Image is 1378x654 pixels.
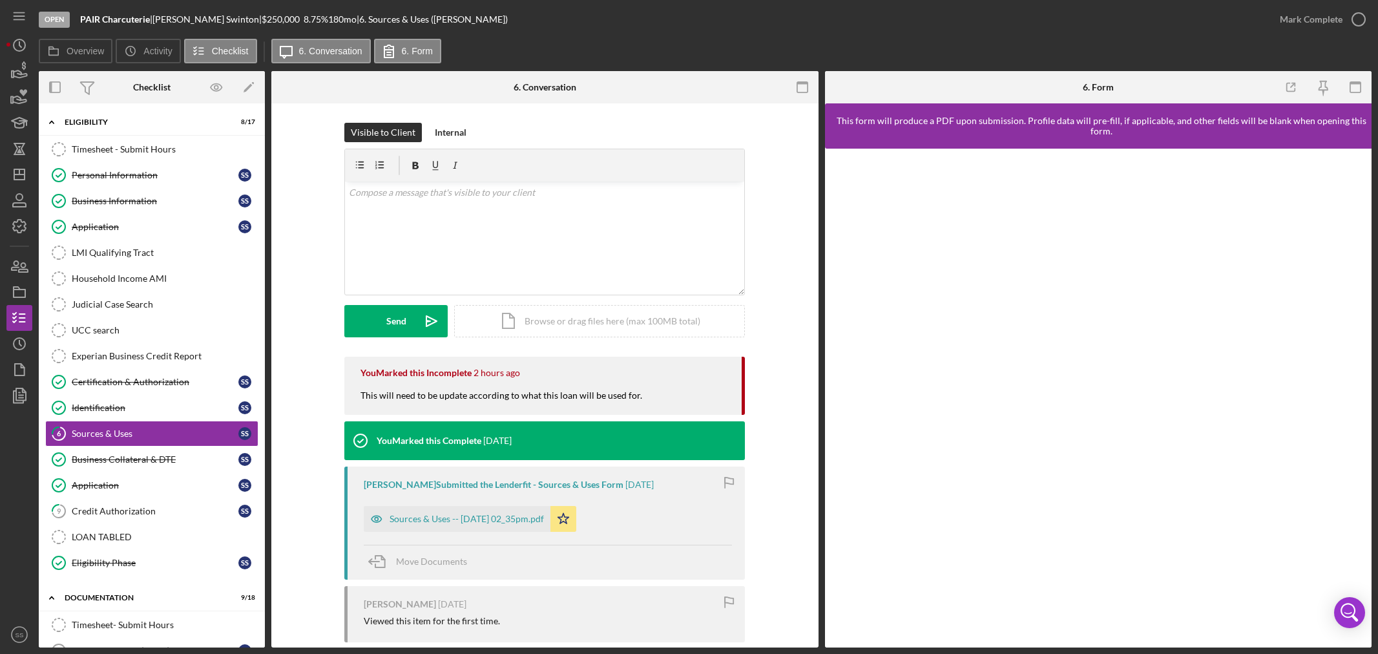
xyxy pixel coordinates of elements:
[514,82,576,92] div: 6. Conversation
[67,46,104,56] label: Overview
[474,368,520,378] time: 2025-09-10 14:43
[72,170,238,180] div: Personal Information
[304,14,328,25] div: 8.75 %
[72,558,238,568] div: Eligibility Phase
[238,556,251,569] div: S S
[80,14,152,25] div: |
[45,343,258,369] a: Experian Business Credit Report
[374,39,441,63] button: 6. Form
[72,403,238,413] div: Identification
[838,162,1361,635] iframe: Lenderfit form
[357,14,508,25] div: | 6. Sources & Uses ([PERSON_NAME])
[364,599,436,609] div: [PERSON_NAME]
[45,472,258,498] a: ApplicationSS
[344,305,448,337] button: Send
[238,169,251,182] div: S S
[45,498,258,524] a: 9Credit AuthorizationSS
[238,479,251,492] div: S S
[1267,6,1372,32] button: Mark Complete
[428,123,473,142] button: Internal
[72,351,258,361] div: Experian Business Credit Report
[212,46,249,56] label: Checklist
[45,612,258,638] a: Timesheet- Submit Hours
[72,248,258,258] div: LMI Qualifying Tract
[65,594,223,602] div: documentation
[72,532,258,542] div: LOAN TABLED
[80,14,150,25] b: PAIR Charcuterie
[39,12,70,28] div: Open
[1083,82,1114,92] div: 6. Form
[351,123,415,142] div: Visible to Client
[238,505,251,518] div: S S
[364,545,480,578] button: Move Documents
[402,46,433,56] label: 6. Form
[238,375,251,388] div: S S
[45,421,258,447] a: 6Sources & UsesSS
[116,39,180,63] button: Activity
[184,39,257,63] button: Checklist
[133,82,171,92] div: Checklist
[65,118,223,126] div: Eligibility
[72,428,238,439] div: Sources & Uses
[45,214,258,240] a: ApplicationSS
[45,447,258,472] a: Business Collateral & DTESS
[360,368,472,378] div: You Marked this Incomplete
[386,305,406,337] div: Send
[271,39,371,63] button: 6. Conversation
[396,556,467,567] span: Move Documents
[483,436,512,446] time: 2024-11-05 20:22
[364,506,576,532] button: Sources & Uses -- [DATE] 02_35pm.pdf
[232,118,255,126] div: 8 / 17
[57,429,61,438] tspan: 6
[238,195,251,207] div: S S
[238,401,251,414] div: S S
[238,453,251,466] div: S S
[45,395,258,421] a: IdentificationSS
[45,240,258,266] a: LMI Qualifying Tract
[328,14,357,25] div: 180 mo
[45,369,258,395] a: Certification & AuthorizationSS
[45,162,258,188] a: Personal InformationSS
[45,136,258,162] a: Timesheet - Submit Hours
[831,116,1372,136] div: This form will produce a PDF upon submission. Profile data will pre-fill, if applicable, and othe...
[72,222,238,232] div: Application
[6,622,32,648] button: SS
[1334,597,1365,628] div: Open Intercom Messenger
[72,273,258,284] div: Household Income AMI
[360,389,655,415] div: This will need to be update according to what this loan will be used for.
[143,46,172,56] label: Activity
[364,616,500,626] div: Viewed this item for the first time.
[299,46,362,56] label: 6. Conversation
[45,550,258,576] a: Eligibility PhaseSS
[344,123,422,142] button: Visible to Client
[45,188,258,214] a: Business InformationSS
[625,480,654,490] time: 2024-11-04 19:35
[72,620,258,630] div: Timesheet- Submit Hours
[390,514,544,524] div: Sources & Uses -- [DATE] 02_35pm.pdf
[435,123,466,142] div: Internal
[364,480,623,490] div: [PERSON_NAME] Submitted the Lenderfit - Sources & Uses Form
[39,39,112,63] button: Overview
[72,299,258,310] div: Judicial Case Search
[45,317,258,343] a: UCC search
[152,14,262,25] div: [PERSON_NAME] Swinton |
[72,506,238,516] div: Credit Authorization
[72,377,238,387] div: Certification & Authorization
[262,14,300,25] span: $250,000
[238,427,251,440] div: S S
[72,480,238,491] div: Application
[232,594,255,602] div: 9 / 18
[1280,6,1342,32] div: Mark Complete
[72,196,238,206] div: Business Information
[72,144,258,154] div: Timesheet - Submit Hours
[45,524,258,550] a: LOAN TABLED
[438,599,466,609] time: 2024-11-04 18:47
[238,220,251,233] div: S S
[57,507,61,515] tspan: 9
[16,631,24,638] text: SS
[377,436,481,446] div: You Marked this Complete
[45,291,258,317] a: Judicial Case Search
[45,266,258,291] a: Household Income AMI
[72,454,238,465] div: Business Collateral & DTE
[72,325,258,335] div: UCC search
